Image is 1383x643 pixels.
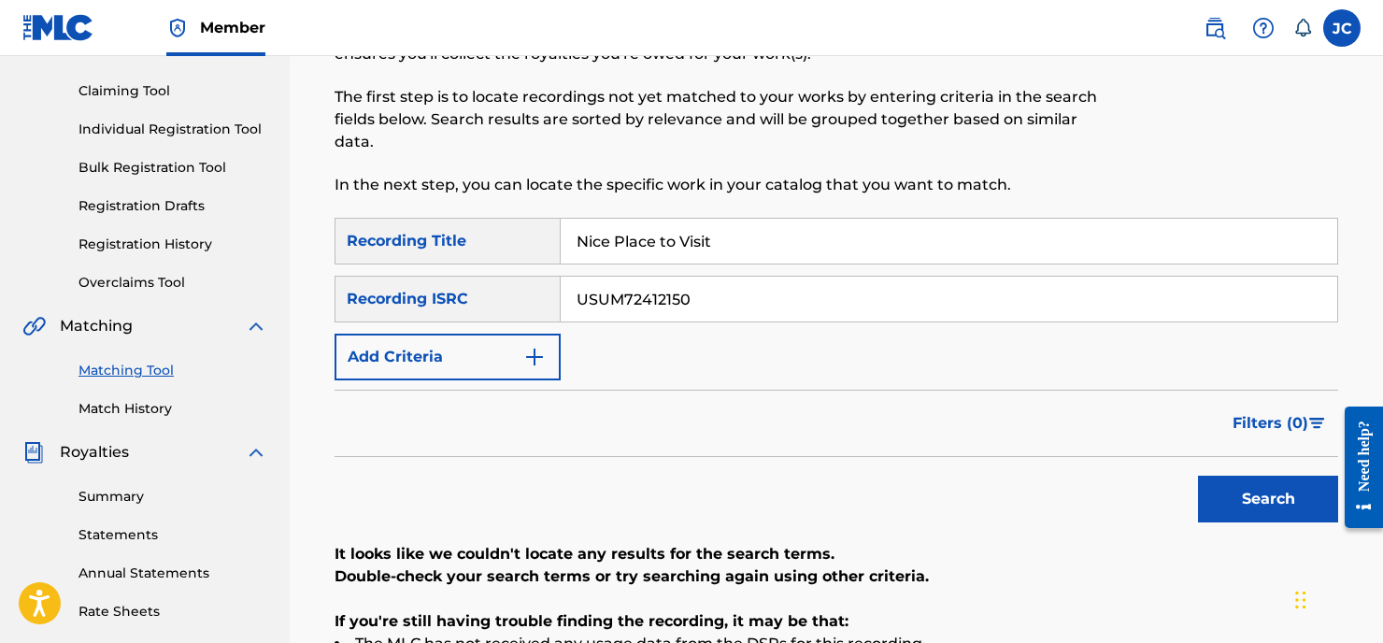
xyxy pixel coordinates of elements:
img: Matching [22,315,46,337]
a: Registration Drafts [78,196,267,216]
button: Search [1198,476,1338,522]
img: MLC Logo [22,14,94,41]
p: In the next step, you can locate the specific work in your catalog that you want to match. [335,174,1107,196]
span: Filters ( 0 ) [1233,412,1308,435]
a: Bulk Registration Tool [78,158,267,178]
p: Double-check your search terms or try searching again using other criteria. [335,565,1338,588]
img: Royalties [22,441,45,464]
a: Matching Tool [78,361,267,380]
div: User Menu [1323,9,1361,47]
a: Rate Sheets [78,602,267,622]
img: filter [1309,418,1325,429]
a: Match History [78,399,267,419]
span: Matching [60,315,133,337]
form: Search Form [335,218,1338,532]
div: Help [1245,9,1282,47]
p: If you're still having trouble finding the recording, it may be that: [335,610,1338,633]
span: Royalties [60,441,129,464]
div: Notifications [1293,19,1312,37]
img: expand [245,441,267,464]
a: Public Search [1196,9,1233,47]
a: Registration History [78,235,267,254]
img: expand [245,315,267,337]
button: Add Criteria [335,334,561,380]
a: Annual Statements [78,564,267,583]
a: Claiming Tool [78,81,267,101]
iframe: Chat Widget [1290,553,1383,643]
img: 9d2ae6d4665cec9f34b9.svg [523,346,546,368]
img: search [1204,17,1226,39]
a: Statements [78,525,267,545]
a: Overclaims Tool [78,273,267,293]
img: help [1252,17,1275,39]
iframe: Resource Center [1331,391,1383,545]
a: Individual Registration Tool [78,120,267,139]
img: Top Rightsholder [166,17,189,39]
p: It looks like we couldn't locate any results for the search terms. [335,543,1338,565]
div: Drag [1295,572,1306,628]
p: The first step is to locate recordings not yet matched to your works by entering criteria in the ... [335,86,1107,153]
a: Summary [78,487,267,507]
button: Filters (0) [1221,400,1338,447]
span: Member [200,17,265,38]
